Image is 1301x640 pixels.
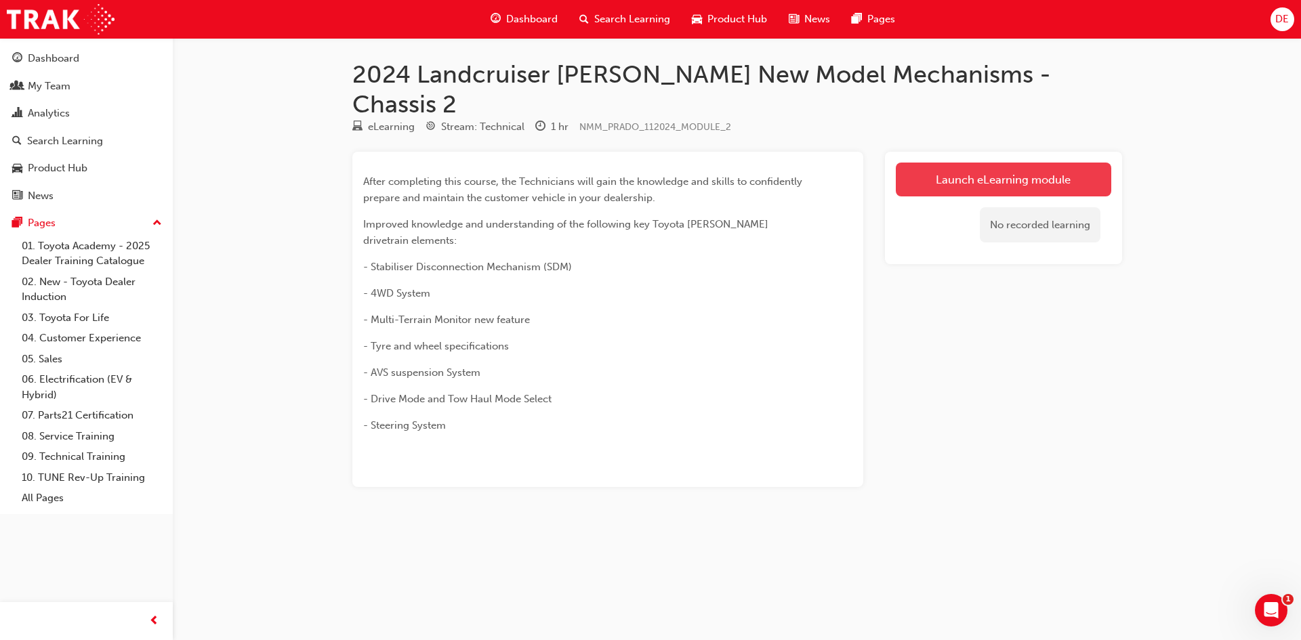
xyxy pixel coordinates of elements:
button: DE [1271,7,1294,31]
span: Pages [867,12,895,27]
span: Search Learning [594,12,670,27]
h1: 2024 Landcruiser [PERSON_NAME] New Model Mechanisms - Chassis 2 [352,60,1122,119]
div: Stream: Technical [441,119,524,135]
span: - Drive Mode and Tow Haul Mode Select [363,393,552,405]
img: Trak [7,4,115,35]
a: pages-iconPages [841,5,906,33]
div: 1 hr [551,119,569,135]
span: news-icon [12,190,22,202]
a: guage-iconDashboard [480,5,569,33]
div: Type [352,119,415,135]
a: All Pages [16,488,167,509]
span: - Tyre and wheel specifications [363,340,509,352]
span: prev-icon [149,613,159,630]
button: Pages [5,211,167,236]
span: After completing this course, the Technicians will gain the knowledge and skills to confidently p... [363,175,805,204]
a: 06. Electrification (EV & Hybrid) [16,369,167,405]
a: search-iconSearch Learning [569,5,681,33]
div: Product Hub [28,161,87,176]
a: Product Hub [5,156,167,181]
div: Dashboard [28,51,79,66]
span: target-icon [426,121,436,133]
span: people-icon [12,81,22,93]
div: My Team [28,79,70,94]
div: eLearning [368,119,415,135]
a: News [5,184,167,209]
span: - 4WD System [363,287,430,299]
a: 02. New - Toyota Dealer Induction [16,272,167,307]
span: search-icon [579,11,589,28]
span: DE [1275,12,1289,27]
a: 10. TUNE Rev-Up Training [16,467,167,488]
span: - Steering System [363,419,446,431]
span: up-icon [152,215,162,232]
span: Dashboard [506,12,558,27]
a: Analytics [5,101,167,126]
span: 1 [1283,594,1294,605]
a: 08. Service Training [16,426,167,447]
span: chart-icon [12,108,22,120]
span: - AVS suspension System [363,366,480,379]
a: 04. Customer Experience [16,328,167,349]
span: learningResourceType_ELEARNING-icon [352,121,363,133]
div: Duration [535,119,569,135]
a: news-iconNews [778,5,841,33]
iframe: Intercom live chat [1255,594,1287,626]
span: pages-icon [12,217,22,230]
span: car-icon [692,11,702,28]
span: clock-icon [535,121,545,133]
a: Dashboard [5,46,167,71]
div: Analytics [28,106,70,121]
div: News [28,188,54,204]
a: 09. Technical Training [16,446,167,467]
span: guage-icon [491,11,501,28]
div: No recorded learning [980,207,1100,243]
span: - Multi-Terrain Monitor new feature [363,314,530,326]
span: guage-icon [12,53,22,65]
div: Pages [28,215,56,231]
a: car-iconProduct Hub [681,5,778,33]
span: Product Hub [707,12,767,27]
span: car-icon [12,163,22,175]
a: 07. Parts21 Certification [16,405,167,426]
span: Improved knowledge and understanding of the following key Toyota [PERSON_NAME] drivetrain elements: [363,218,771,247]
a: Launch eLearning module [896,163,1111,196]
span: - Stabiliser Disconnection Mechanism (SDM) [363,261,572,273]
a: 01. Toyota Academy - 2025 Dealer Training Catalogue [16,236,167,272]
span: search-icon [12,135,22,148]
button: DashboardMy TeamAnalyticsSearch LearningProduct HubNews [5,43,167,211]
a: 05. Sales [16,349,167,370]
a: Search Learning [5,129,167,154]
div: Search Learning [27,133,103,149]
div: Stream [426,119,524,135]
span: Learning resource code [579,121,731,133]
span: pages-icon [852,11,862,28]
span: news-icon [789,11,799,28]
span: News [804,12,830,27]
a: My Team [5,74,167,99]
a: 03. Toyota For Life [16,307,167,328]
